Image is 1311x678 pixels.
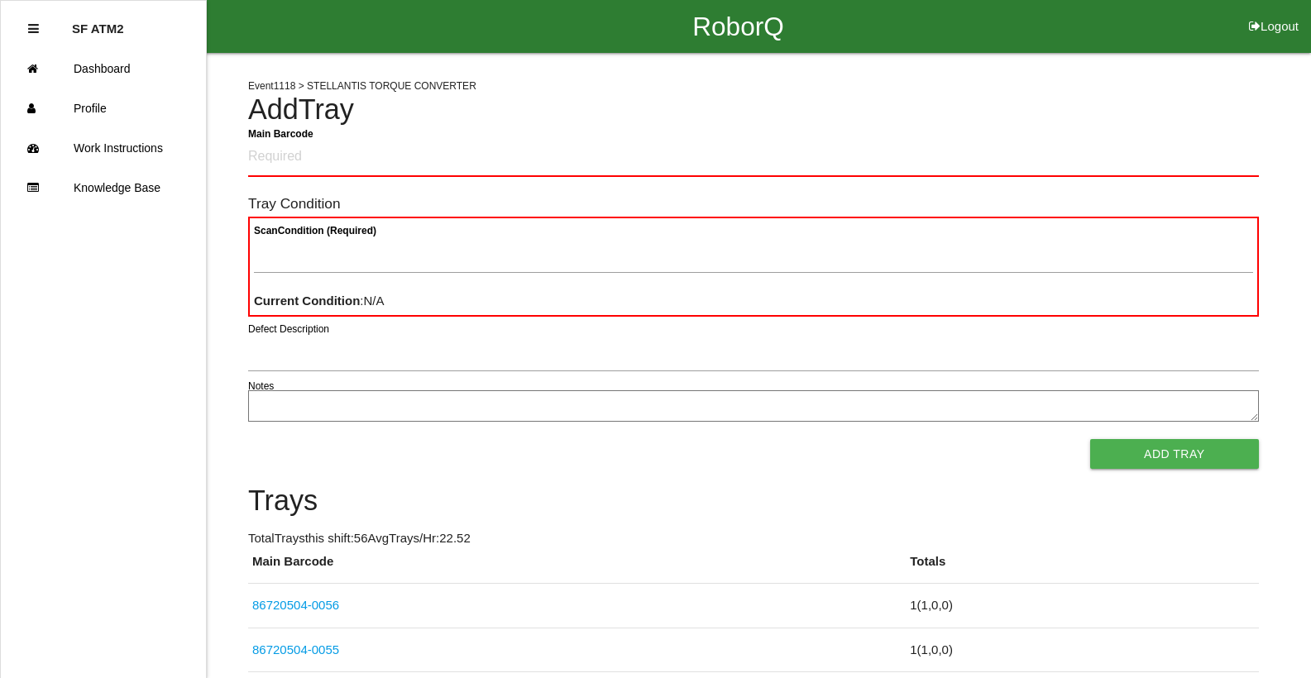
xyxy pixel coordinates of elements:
[254,294,385,308] span: : N/A
[1,49,206,88] a: Dashboard
[252,598,339,612] a: 86720504-0056
[248,127,313,139] b: Main Barcode
[906,584,1258,628] td: 1 ( 1 , 0 , 0 )
[248,94,1259,126] h4: Add Tray
[906,628,1258,672] td: 1 ( 1 , 0 , 0 )
[248,529,1259,548] p: Total Trays this shift: 56 Avg Trays /Hr: 22.52
[28,9,39,49] div: Close
[906,552,1258,584] th: Totals
[248,552,906,584] th: Main Barcode
[1090,439,1259,469] button: Add Tray
[248,80,476,92] span: Event 1118 > STELLANTIS TORQUE CONVERTER
[1,128,206,168] a: Work Instructions
[248,138,1259,177] input: Required
[1,88,206,128] a: Profile
[1,168,206,208] a: Knowledge Base
[248,379,274,394] label: Notes
[252,642,339,657] a: 86720504-0055
[248,196,1259,212] h6: Tray Condition
[248,485,1259,517] h4: Trays
[248,322,329,337] label: Defect Description
[254,225,376,236] b: Scan Condition (Required)
[254,294,360,308] b: Current Condition
[72,9,124,36] p: SF ATM2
